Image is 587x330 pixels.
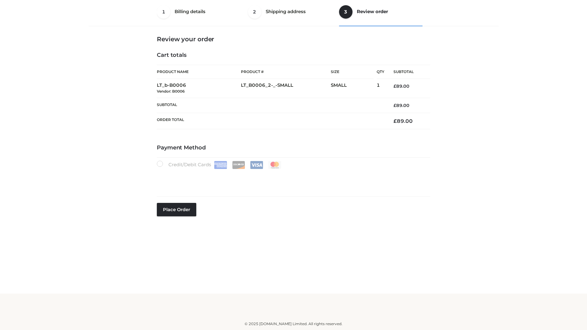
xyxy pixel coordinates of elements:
td: SMALL [331,79,377,98]
td: 1 [377,79,384,98]
img: Amex [214,161,227,169]
th: Qty [377,65,384,79]
span: £ [393,118,397,124]
div: © 2025 [DOMAIN_NAME] Limited. All rights reserved. [91,321,496,327]
th: Product Name [157,65,241,79]
span: £ [393,83,396,89]
bdi: 89.00 [393,118,413,124]
img: Discover [232,161,245,169]
th: Size [331,65,374,79]
img: Mastercard [268,161,281,169]
span: £ [393,103,396,108]
td: LT_b-B0006 [157,79,241,98]
bdi: 89.00 [393,103,409,108]
th: Order Total [157,113,384,129]
h4: Payment Method [157,145,430,151]
iframe: Secure payment input frame [156,168,429,190]
small: Vendor: B0006 [157,89,185,94]
th: Subtotal [157,98,384,113]
bdi: 89.00 [393,83,409,89]
h4: Cart totals [157,52,430,59]
td: LT_B0006_2-_-SMALL [241,79,331,98]
label: Credit/Debit Cards [157,161,282,169]
th: Product # [241,65,331,79]
h3: Review your order [157,35,430,43]
img: Visa [250,161,263,169]
th: Subtotal [384,65,430,79]
button: Place order [157,203,196,216]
